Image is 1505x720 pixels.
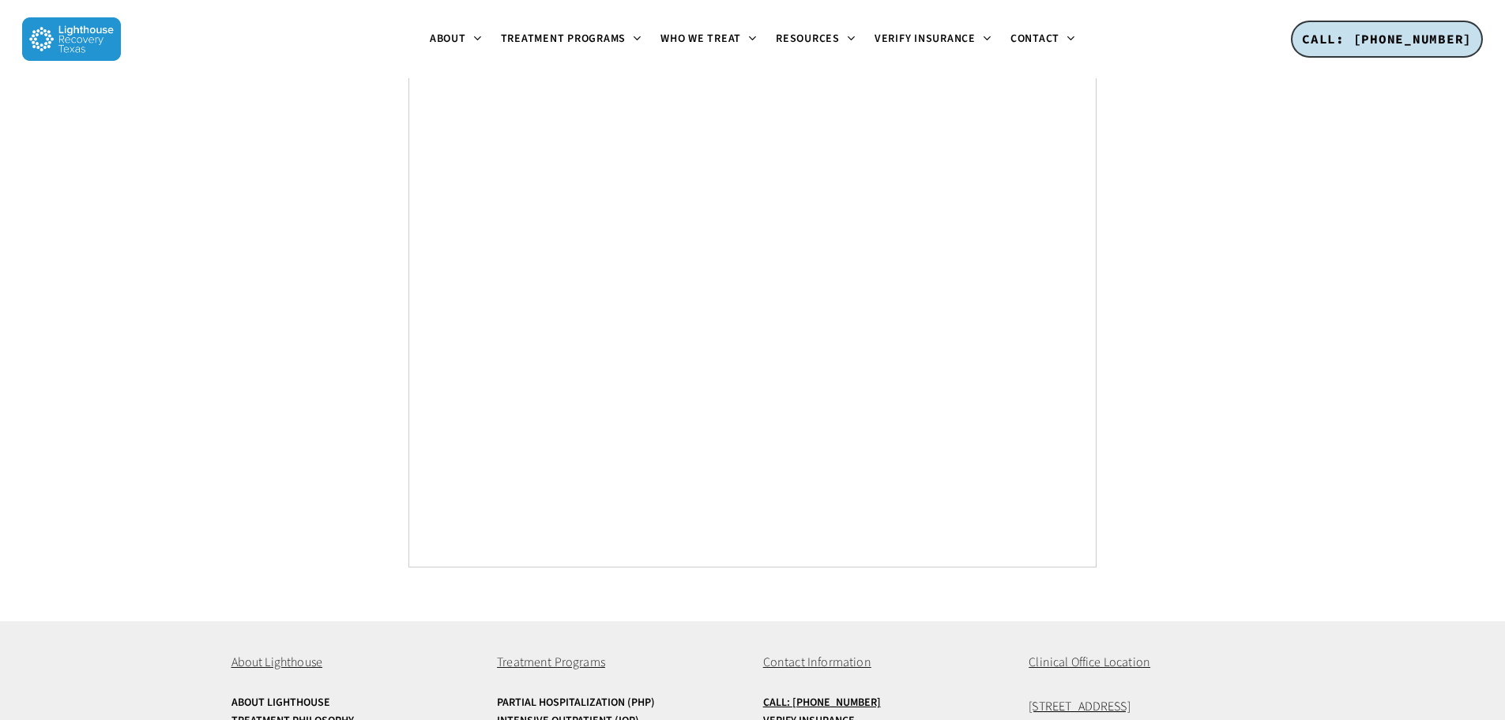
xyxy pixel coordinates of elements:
[1291,21,1483,58] a: CALL: [PHONE_NUMBER]
[491,33,652,46] a: Treatment Programs
[22,17,121,61] img: Lighthouse Recovery Texas
[430,31,466,47] span: About
[763,695,881,711] u: Call: [PHONE_NUMBER]
[1029,654,1150,671] span: Clinical Office Location
[497,697,742,709] a: Partial Hospitalization (PHP)
[497,654,605,671] span: Treatment Programs
[1302,31,1472,47] span: CALL: [PHONE_NUMBER]
[763,654,871,671] span: Contact Information
[776,31,840,47] span: Resources
[763,697,1008,709] a: Call: [PHONE_NUMBER]
[875,31,976,47] span: Verify Insurance
[660,31,741,47] span: Who We Treat
[231,654,323,671] span: About Lighthouse
[231,697,476,709] a: About Lighthouse
[501,31,626,47] span: Treatment Programs
[1001,33,1085,46] a: Contact
[1029,698,1131,715] a: [STREET_ADDRESS]
[420,33,491,46] a: About
[651,33,766,46] a: Who We Treat
[865,33,1001,46] a: Verify Insurance
[1010,31,1059,47] span: Contact
[766,33,865,46] a: Resources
